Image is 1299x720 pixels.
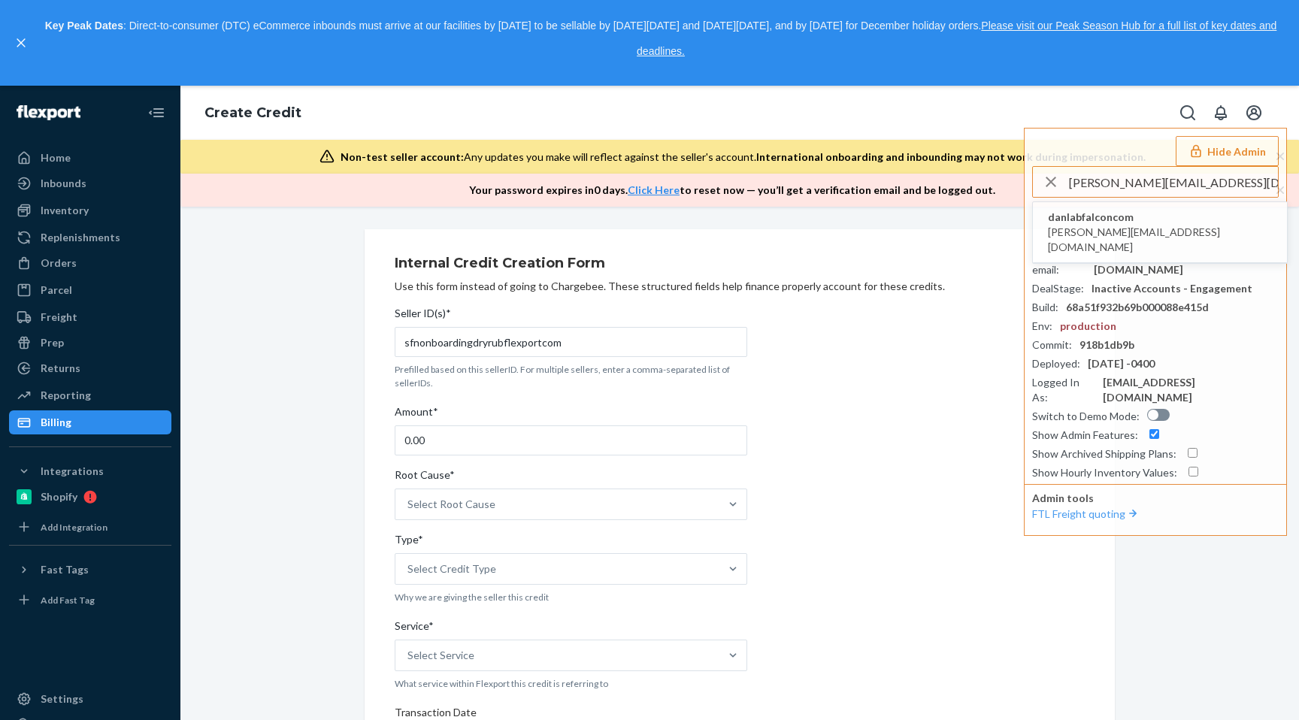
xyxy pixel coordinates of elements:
div: Settings [41,691,83,706]
a: FTL Freight quoting [1032,507,1140,520]
div: Show Archived Shipping Plans : [1032,446,1176,461]
div: Show Hourly Inventory Values : [1032,465,1177,480]
div: Prep [41,335,64,350]
div: Select Service [407,648,474,663]
div: Show Admin Features : [1032,428,1138,443]
a: Home [9,146,171,170]
strong: Key Peak Dates [45,20,123,32]
a: Freight [9,305,171,329]
a: Orders [9,251,171,275]
a: Replenishments [9,225,171,250]
div: Logged In As : [1032,375,1095,405]
a: Reporting [9,383,171,407]
div: Deployed : [1032,356,1080,371]
p: Your password expires in 0 days . to reset now — you’ll get a verification email and be logged out. [469,183,995,198]
div: Switch to Demo Mode : [1032,409,1140,424]
div: Billing [41,415,71,430]
div: Inbounds [41,176,86,191]
a: Prep [9,331,171,355]
p: : Direct-to-consumer (DTC) eCommerce inbounds must arrive at our facilities by [DATE] to be sella... [36,14,1285,64]
span: Type* [395,532,423,553]
button: Open account menu [1239,98,1269,128]
div: Use this form instead of going to Chargebee. These structured fields help finance properly accoun... [395,279,1085,294]
div: Home [41,150,71,165]
button: Integrations [9,459,171,483]
p: What service within Flexport this credit is referring to [395,677,747,690]
p: Prefilled based on this sellerID. For multiple sellers, enter a comma-separated list of sellerIDs. [395,363,747,389]
p: Transaction Date [395,705,747,720]
a: Shopify [9,485,171,509]
div: Inactive Accounts - Engagement [1092,281,1252,296]
a: Add Integration [9,515,171,539]
span: Root Cause* [395,467,455,489]
div: Freight [41,310,77,325]
span: danlabfalconcom [1048,210,1272,225]
p: Why we are giving the seller this credit [395,591,747,604]
div: Select Credit Type [407,561,496,576]
button: close, [14,35,29,50]
h2: Internal Credit Creation Form [395,253,1085,273]
div: [EMAIL_ADDRESS][DOMAIN_NAME] [1103,375,1279,405]
div: Commit : [1032,337,1072,352]
a: Create Credit [204,104,301,121]
span: Seller ID(s)* [395,306,451,327]
div: Parcel [41,283,72,298]
a: Inventory [9,198,171,222]
span: Service* [395,619,434,640]
div: Fast Tags [41,562,89,577]
a: Returns [9,356,171,380]
ol: breadcrumbs [192,92,313,135]
div: [DATE] -0400 [1088,356,1155,371]
button: Hide Admin [1176,136,1279,166]
p: Admin tools [1032,491,1279,506]
span: [PERSON_NAME][EMAIL_ADDRESS][DOMAIN_NAME] [1048,225,1272,255]
div: Build : [1032,300,1058,315]
a: Inbounds [9,171,171,195]
div: Inventory [41,203,89,218]
div: Orders [41,256,77,271]
div: Shopify [41,489,77,504]
input: Search or paste seller ID [1069,167,1278,197]
a: Settings [9,687,171,711]
a: Please visit our Peak Season Hub for a full list of key dates and deadlines. [637,20,1276,57]
a: Parcel [9,278,171,302]
div: Any updates you make will reflect against the seller's account. [341,150,1146,165]
div: DealStage : [1032,281,1084,296]
button: Close Navigation [141,98,171,128]
a: Add Fast Tag [9,588,171,612]
div: 918b1db9b [1079,337,1134,352]
img: Flexport logo [17,105,80,120]
div: 68a51f932b69b000088e415d [1066,300,1209,315]
span: Amount* [395,404,438,425]
div: Add Integration [41,521,107,534]
button: Fast Tags [9,558,171,582]
div: Returns [41,361,80,376]
button: Open Search Box [1173,98,1203,128]
div: Integrations [41,464,104,479]
a: Click Here [628,183,680,196]
div: Replenishments [41,230,120,245]
a: Billing [9,410,171,434]
input: Amount* [395,425,747,455]
button: Open notifications [1206,98,1236,128]
span: Non-test seller account: [341,150,464,163]
input: Seller ID(s)* [395,327,747,357]
div: Env : [1032,319,1052,334]
div: Reporting [41,388,91,403]
div: production [1060,319,1116,334]
span: International onboarding and inbounding may not work during impersonation. [756,150,1146,163]
div: Add Fast Tag [41,594,95,607]
div: Select Root Cause [407,497,495,512]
